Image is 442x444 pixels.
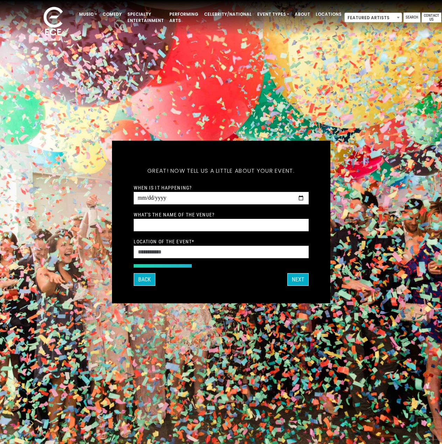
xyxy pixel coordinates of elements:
button: Next [287,273,309,286]
span: Featured Artists [344,13,402,22]
a: Celebrity/National [201,8,254,20]
label: What's the name of the venue? [134,212,215,218]
a: Performing Arts [167,8,201,27]
label: Location of the event [134,238,195,245]
a: Search [404,13,420,22]
a: Event Types [254,8,292,20]
a: About [292,8,313,20]
a: Specialty Entertainment [125,8,167,27]
a: Music [76,8,100,20]
a: Contact Us [422,13,441,22]
img: ece_new_logo_whitev2-1.png [36,5,71,39]
span: Featured Artists [345,13,402,23]
button: Back [134,273,155,286]
a: Comedy [100,8,125,20]
a: Locations [313,8,344,20]
label: When is it happening? [134,185,192,191]
h5: Great! Now tell us a little about your event. [134,158,309,184]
